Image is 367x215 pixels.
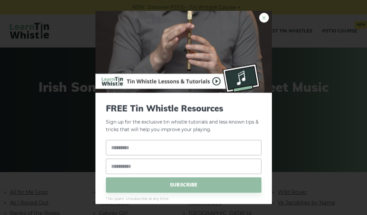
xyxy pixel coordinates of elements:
[106,196,261,202] span: * No spam. Unsubscribe at any time.
[106,103,261,113] span: FREE Tin Whistle Resources
[259,13,269,23] a: ×
[95,11,272,93] img: Tin Whistle Buying Guide Preview
[106,177,261,192] span: SUBSCRIBE
[106,103,261,133] p: Sign up for the exclusive tin whistle tutorials and less-known tips & tricks that will help you i...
